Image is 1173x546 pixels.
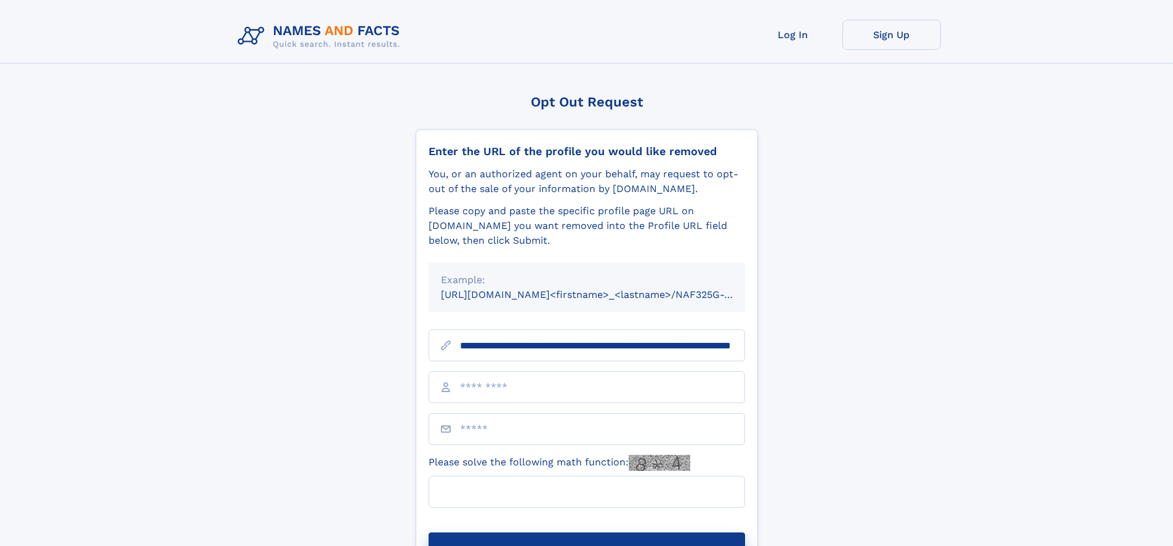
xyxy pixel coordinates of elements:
[416,94,758,110] div: Opt Out Request
[441,273,733,287] div: Example:
[233,20,410,53] img: Logo Names and Facts
[429,455,690,471] label: Please solve the following math function:
[842,20,941,50] a: Sign Up
[429,145,745,158] div: Enter the URL of the profile you would like removed
[429,204,745,248] div: Please copy and paste the specific profile page URL on [DOMAIN_NAME] you want removed into the Pr...
[441,289,768,300] small: [URL][DOMAIN_NAME]<firstname>_<lastname>/NAF325G-xxxxxxxx
[744,20,842,50] a: Log In
[429,167,745,196] div: You, or an authorized agent on your behalf, may request to opt-out of the sale of your informatio...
